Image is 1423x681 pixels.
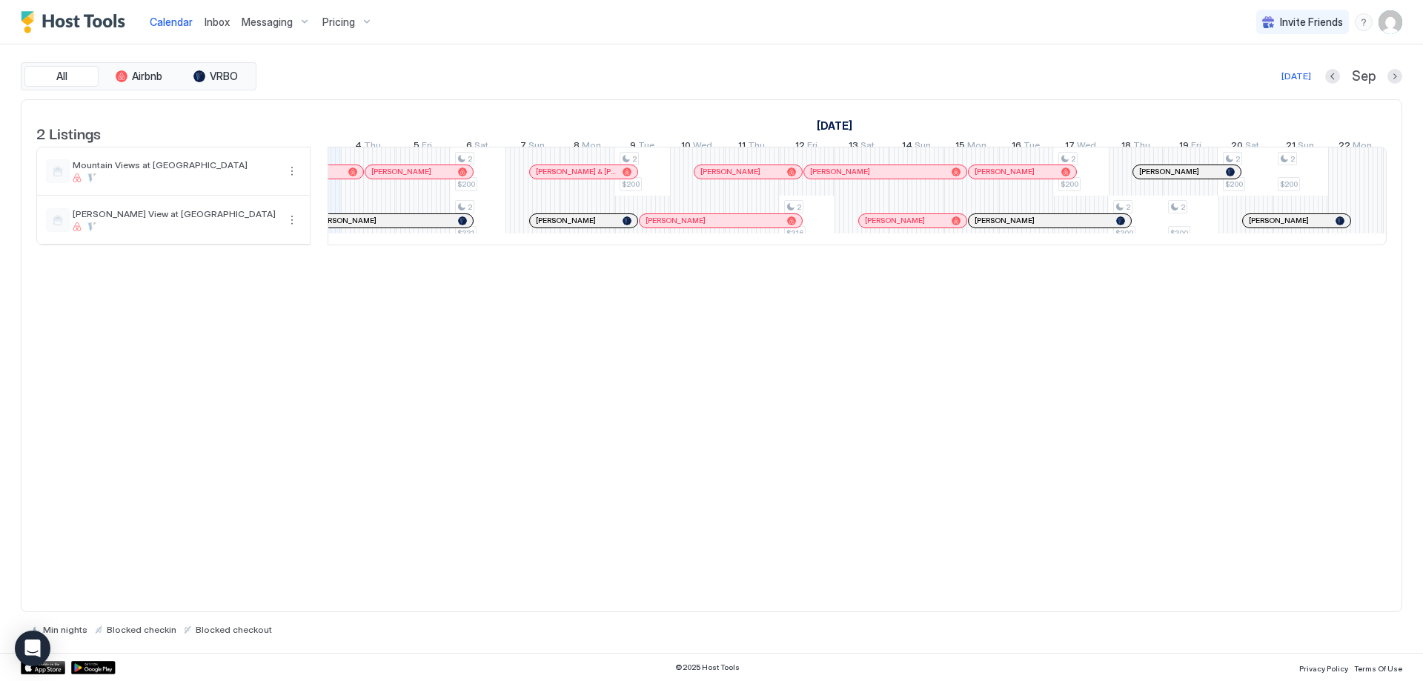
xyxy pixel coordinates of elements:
[1279,67,1313,85] button: [DATE]
[517,136,548,158] a: September 7, 2025
[283,162,301,180] button: More options
[1298,139,1314,155] span: Sun
[21,661,65,674] a: App Store
[1299,664,1348,673] span: Privacy Policy
[322,16,355,29] span: Pricing
[975,216,1035,225] span: [PERSON_NAME]
[24,66,99,87] button: All
[1061,136,1100,158] a: September 17, 2025
[898,136,935,158] a: September 14, 2025
[466,139,472,155] span: 6
[626,136,658,158] a: September 9, 2025
[570,136,605,158] a: September 8, 2025
[700,167,760,176] span: [PERSON_NAME]
[1061,179,1078,189] span: $200
[536,167,617,176] span: [PERSON_NAME] & [PERSON_NAME]
[1170,228,1188,238] span: $300
[316,216,377,225] span: [PERSON_NAME]
[1077,139,1096,155] span: Wed
[150,16,193,28] span: Calendar
[364,139,381,155] span: Thu
[902,139,912,155] span: 14
[1012,139,1021,155] span: 16
[1286,139,1296,155] span: 21
[414,139,419,155] span: 5
[792,136,821,158] a: September 12, 2025
[1008,136,1044,158] a: September 16, 2025
[1227,136,1263,158] a: September 20, 2025
[1290,154,1295,164] span: 2
[975,167,1035,176] span: [PERSON_NAME]
[371,167,431,176] span: [PERSON_NAME]
[205,14,230,30] a: Inbox
[1249,216,1309,225] span: [PERSON_NAME]
[807,139,817,155] span: Fri
[632,154,637,164] span: 2
[1354,660,1402,675] a: Terms Of Use
[179,66,253,87] button: VRBO
[56,70,67,83] span: All
[1118,136,1154,158] a: September 18, 2025
[1280,16,1343,29] span: Invite Friends
[1379,10,1402,34] div: User profile
[1071,154,1075,164] span: 2
[351,136,385,158] a: September 4, 2025
[73,208,277,219] span: [PERSON_NAME] View at [GEOGRAPHIC_DATA]
[474,139,488,155] span: Sat
[283,211,301,229] button: More options
[1354,664,1402,673] span: Terms Of Use
[1024,139,1040,155] span: Tue
[1335,136,1376,158] a: September 22, 2025
[536,216,596,225] span: [PERSON_NAME]
[520,139,526,155] span: 7
[1115,228,1133,238] span: $300
[675,662,740,672] span: © 2025 Host Tools
[849,139,858,155] span: 13
[810,167,870,176] span: [PERSON_NAME]
[107,624,176,635] span: Blocked checkin
[1339,139,1350,155] span: 22
[693,139,712,155] span: Wed
[582,139,601,155] span: Mon
[1121,139,1131,155] span: 18
[1191,139,1201,155] span: Fri
[468,154,472,164] span: 2
[1352,68,1376,85] span: Sep
[952,136,990,158] a: September 15, 2025
[410,136,436,158] a: September 5, 2025
[955,139,965,155] span: 15
[1299,660,1348,675] a: Privacy Policy
[681,139,691,155] span: 10
[73,159,277,170] span: Mountain Views at [GEOGRAPHIC_DATA]
[242,16,293,29] span: Messaging
[205,16,230,28] span: Inbox
[630,139,636,155] span: 9
[355,139,362,155] span: 4
[795,139,805,155] span: 12
[748,139,765,155] span: Thu
[1065,139,1075,155] span: 17
[734,136,769,158] a: September 11, 2025
[1231,139,1243,155] span: 20
[71,661,116,674] a: Google Play Store
[622,179,640,189] span: $200
[1126,202,1130,212] span: 2
[1139,167,1199,176] span: [PERSON_NAME]
[196,624,272,635] span: Blocked checkout
[21,11,132,33] a: Host Tools Logo
[132,70,162,83] span: Airbnb
[786,228,803,238] span: $316
[1353,139,1372,155] span: Mon
[738,139,746,155] span: 11
[283,211,301,229] div: menu
[915,139,931,155] span: Sun
[21,62,256,90] div: tab-group
[150,14,193,30] a: Calendar
[1133,139,1150,155] span: Thu
[1355,13,1373,31] div: menu
[1225,179,1243,189] span: $200
[283,162,301,180] div: menu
